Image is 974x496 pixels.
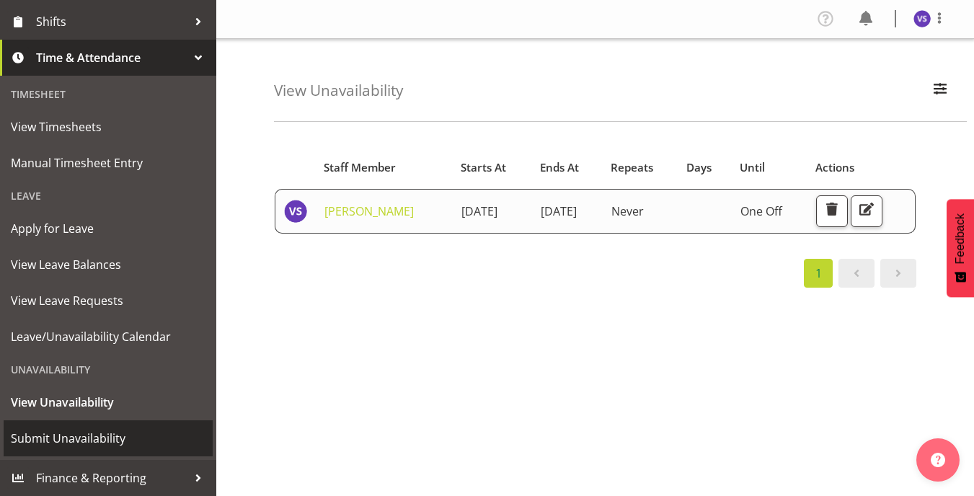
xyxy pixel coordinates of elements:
[611,203,644,219] span: Never
[925,75,955,107] button: Filter Employees
[4,420,213,456] a: Submit Unavailability
[274,82,403,99] h4: View Unavailability
[4,247,213,283] a: View Leave Balances
[541,203,577,219] span: [DATE]
[686,159,712,176] span: Days
[11,326,205,347] span: Leave/Unavailability Calendar
[11,428,205,449] span: Submit Unavailability
[931,453,945,467] img: help-xxl-2.png
[913,10,931,27] img: virender-singh11427.jpg
[851,195,882,227] button: Edit Unavailability
[4,283,213,319] a: View Leave Requests
[4,109,213,145] a: View Timesheets
[11,116,205,138] span: View Timesheets
[11,391,205,413] span: View Unavailability
[284,200,307,223] img: virender-singh11427.jpg
[947,199,974,297] button: Feedback - Show survey
[11,152,205,174] span: Manual Timesheet Entry
[4,181,213,211] div: Leave
[461,159,506,176] span: Starts At
[11,254,205,275] span: View Leave Balances
[324,159,396,176] span: Staff Member
[4,384,213,420] a: View Unavailability
[816,195,848,227] button: Delete Unavailability
[4,211,213,247] a: Apply for Leave
[4,145,213,181] a: Manual Timesheet Entry
[611,159,653,176] span: Repeats
[815,159,854,176] span: Actions
[36,47,187,68] span: Time & Attendance
[324,203,414,219] a: [PERSON_NAME]
[11,218,205,239] span: Apply for Leave
[36,11,187,32] span: Shifts
[740,159,765,176] span: Until
[461,203,497,219] span: [DATE]
[36,467,187,489] span: Finance & Reporting
[4,319,213,355] a: Leave/Unavailability Calendar
[740,203,782,219] span: One Off
[4,79,213,109] div: Timesheet
[4,355,213,384] div: Unavailability
[11,290,205,311] span: View Leave Requests
[954,213,967,264] span: Feedback
[540,159,579,176] span: Ends At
